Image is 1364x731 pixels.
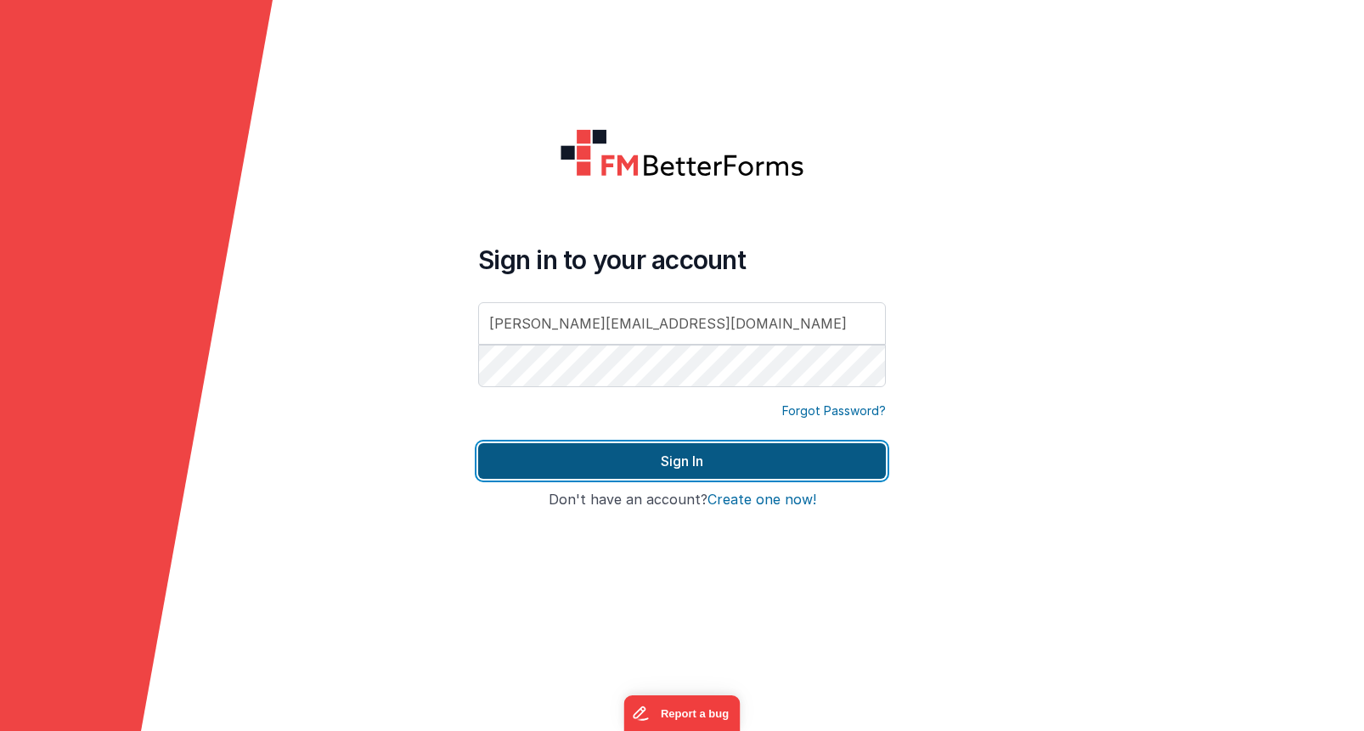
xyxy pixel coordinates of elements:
a: Forgot Password? [782,402,886,419]
iframe: Marker.io feedback button [624,695,741,731]
button: Sign In [478,443,886,479]
h4: Sign in to your account [478,245,886,275]
input: Email Address [478,302,886,345]
button: Create one now! [707,492,816,508]
h4: Don't have an account? [478,492,886,508]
